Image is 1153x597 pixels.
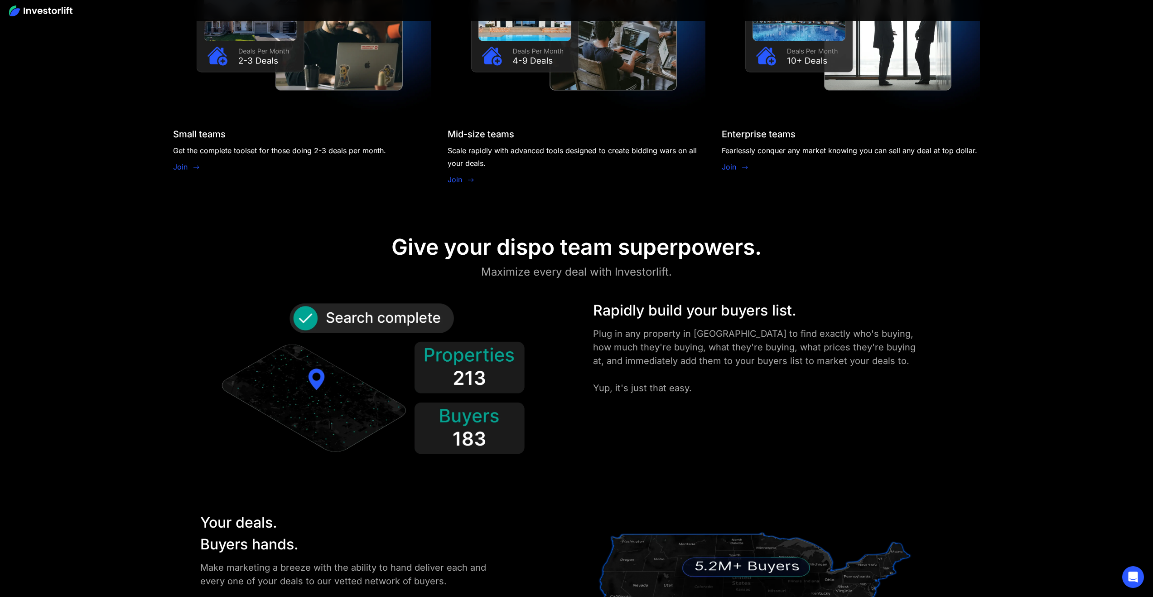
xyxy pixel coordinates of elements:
div: Scale rapidly with advanced tools designed to create bidding wars on all your deals. [448,144,706,170]
a: Join [722,161,736,172]
a: Join [448,174,462,185]
div: Give your dispo team superpowers. [391,234,762,260]
div: Rapidly build your buyers list. [593,300,917,321]
div: Your deals. Buyers hands. [200,512,509,555]
div: Maximize every deal with Investorlift. [481,264,672,280]
a: Join [173,161,188,172]
div: Small teams [173,129,226,140]
div: Open Intercom Messenger [1122,566,1144,588]
div: Mid-size teams [448,129,514,140]
div: Fearlessly conquer any market knowing you can sell any deal at top dollar. [722,144,977,157]
div: Plug in any property in [GEOGRAPHIC_DATA] to find exactly who's buying, how much they're buying, ... [593,327,917,395]
div: Enterprise teams [722,129,796,140]
div: Get the complete toolset for those doing 2-3 deals per month. [173,144,386,157]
